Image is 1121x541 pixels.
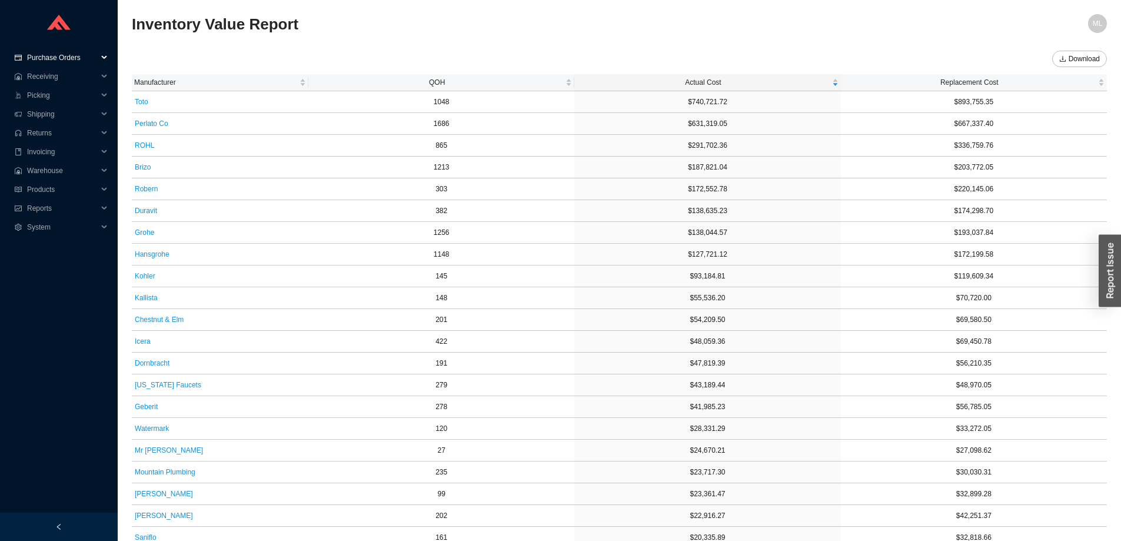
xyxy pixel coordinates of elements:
span: credit-card [14,54,22,61]
td: $33,272.05 [841,418,1107,440]
td: $54,209.50 [574,309,840,331]
td: $32,899.28 [841,483,1107,505]
span: Kallista [135,292,158,304]
td: $69,580.50 [841,309,1107,331]
td: $93,184.81 [574,265,840,287]
span: Receiving [27,67,98,86]
td: $172,199.58 [841,244,1107,265]
button: Toto [134,94,149,110]
span: Returns [27,124,98,142]
button: Chestnut & Elm [134,311,184,328]
span: Robern [135,183,158,195]
td: $23,361.47 [574,483,840,505]
button: downloadDownload [1052,51,1107,67]
span: Grohe [135,227,154,238]
button: ROHL [134,137,155,154]
td: $70,720.00 [841,287,1107,309]
span: Picking [27,86,98,105]
button: Brizo [134,159,151,175]
td: $55,536.20 [574,287,840,309]
span: read [14,186,22,193]
span: Mountain Plumbing [135,466,195,478]
td: $43,189.44 [574,374,840,396]
span: Purchase Orders [27,48,98,67]
span: System [27,218,98,237]
td: $56,785.05 [841,396,1107,418]
button: [US_STATE] Faucets [134,377,202,393]
td: $893,755.35 [841,91,1107,113]
td: $28,331.29 [574,418,840,440]
td: 120 [308,418,574,440]
td: 191 [308,353,574,374]
td: $48,059.36 [574,331,840,353]
button: Watermark [134,420,169,437]
td: 1686 [308,113,574,135]
td: 1256 [308,222,574,244]
button: Icera [134,333,151,350]
td: $138,044.57 [574,222,840,244]
td: 278 [308,396,574,418]
span: left [55,523,62,530]
span: fund [14,205,22,212]
button: Kohler [134,268,156,284]
span: Shipping [27,105,98,124]
span: Reports [27,199,98,218]
span: Mr [PERSON_NAME] [135,444,203,456]
span: [PERSON_NAME] [135,488,193,500]
span: book [14,148,22,155]
td: 202 [308,505,574,527]
td: $42,251.37 [841,505,1107,527]
td: $30,030.31 [841,462,1107,483]
span: Kohler [135,270,155,282]
button: Grohe [134,224,155,241]
td: 99 [308,483,574,505]
button: Kallista [134,290,158,306]
button: Duravit [134,203,158,219]
span: Duravit [135,205,157,217]
td: 235 [308,462,574,483]
td: $336,759.76 [841,135,1107,157]
td: $24,670.21 [574,440,840,462]
button: Mountain Plumbing [134,464,196,480]
td: 27 [308,440,574,462]
span: Manufacturer [134,77,297,88]
span: Actual Cost [577,77,829,88]
td: $138,635.23 [574,200,840,222]
td: 422 [308,331,574,353]
td: $69,450.78 [841,331,1107,353]
td: $23,717.30 [574,462,840,483]
td: $291,702.36 [574,135,840,157]
th: Manufacturer sortable [132,74,308,91]
span: Invoicing [27,142,98,161]
span: Perlato Co [135,118,168,130]
td: 148 [308,287,574,309]
button: Geberit [134,399,158,415]
td: 1148 [308,244,574,265]
span: Hansgrohe [135,248,169,260]
span: Icera [135,336,151,347]
td: 1213 [308,157,574,178]
button: Dornbracht [134,355,170,371]
th: QOH sortable [308,74,574,91]
td: $48,970.05 [841,374,1107,396]
span: QOH [311,77,563,88]
span: Warehouse [27,161,98,180]
td: 1048 [308,91,574,113]
span: Products [27,180,98,199]
td: $119,609.34 [841,265,1107,287]
td: $740,721.72 [574,91,840,113]
span: Dornbracht [135,357,169,369]
td: $667,337.40 [841,113,1107,135]
button: [PERSON_NAME] [134,507,194,524]
td: $193,037.84 [841,222,1107,244]
td: $220,145.06 [841,178,1107,200]
span: ML [1093,14,1103,33]
td: 303 [308,178,574,200]
span: [PERSON_NAME] [135,510,193,522]
td: $41,985.23 [574,396,840,418]
td: $631,319.05 [574,113,840,135]
span: Watermark [135,423,169,434]
button: Hansgrohe [134,246,170,263]
button: Perlato Co [134,115,169,132]
td: $22,916.27 [574,505,840,527]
